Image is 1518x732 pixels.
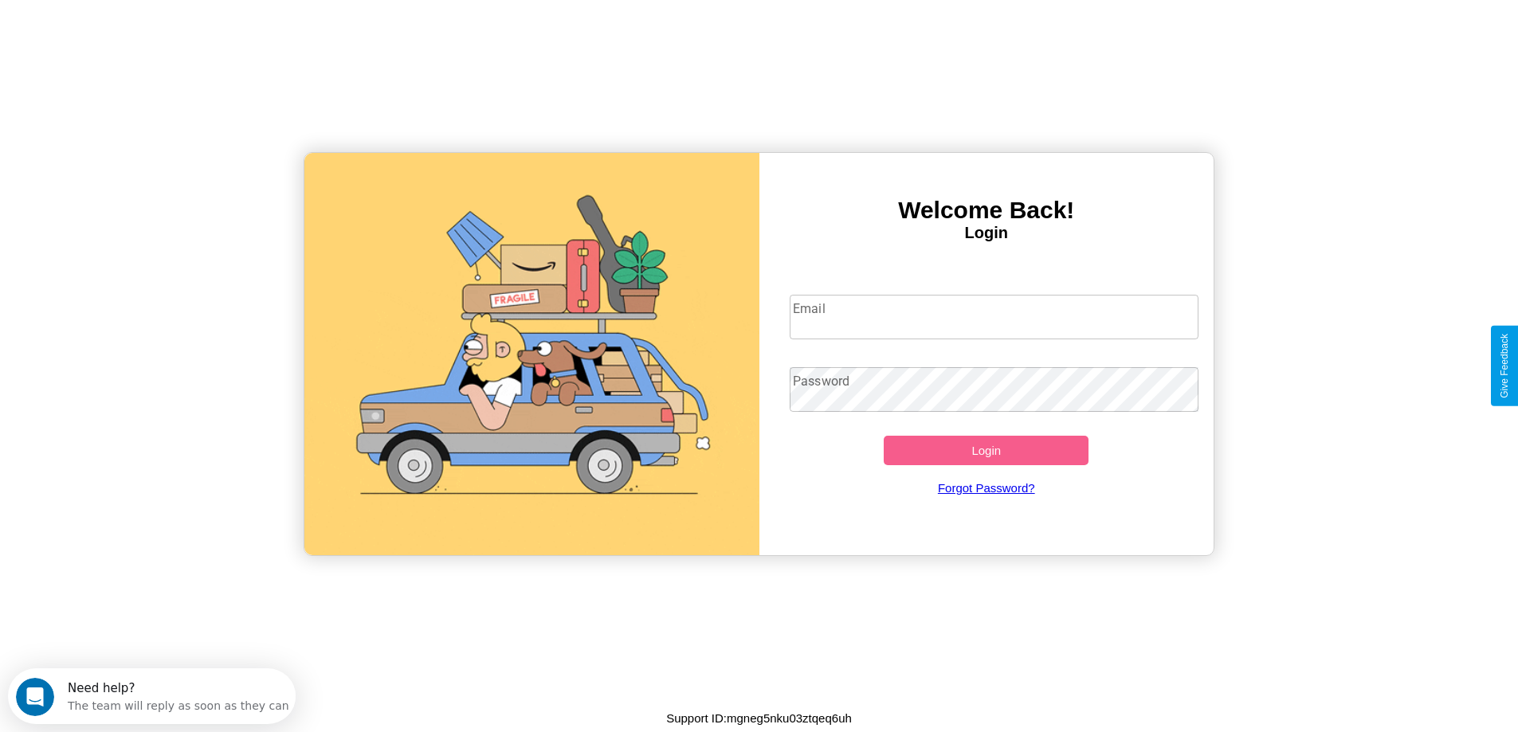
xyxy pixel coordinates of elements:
[304,153,759,555] img: gif
[782,465,1190,511] a: Forgot Password?
[666,707,852,729] p: Support ID: mgneg5nku03ztqeq6uh
[6,6,296,50] div: Open Intercom Messenger
[16,678,54,716] iframe: Intercom live chat
[1499,334,1510,398] div: Give Feedback
[8,668,296,724] iframe: Intercom live chat discovery launcher
[759,197,1214,224] h3: Welcome Back!
[759,224,1214,242] h4: Login
[884,436,1088,465] button: Login
[60,26,281,43] div: The team will reply as soon as they can
[60,14,281,26] div: Need help?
